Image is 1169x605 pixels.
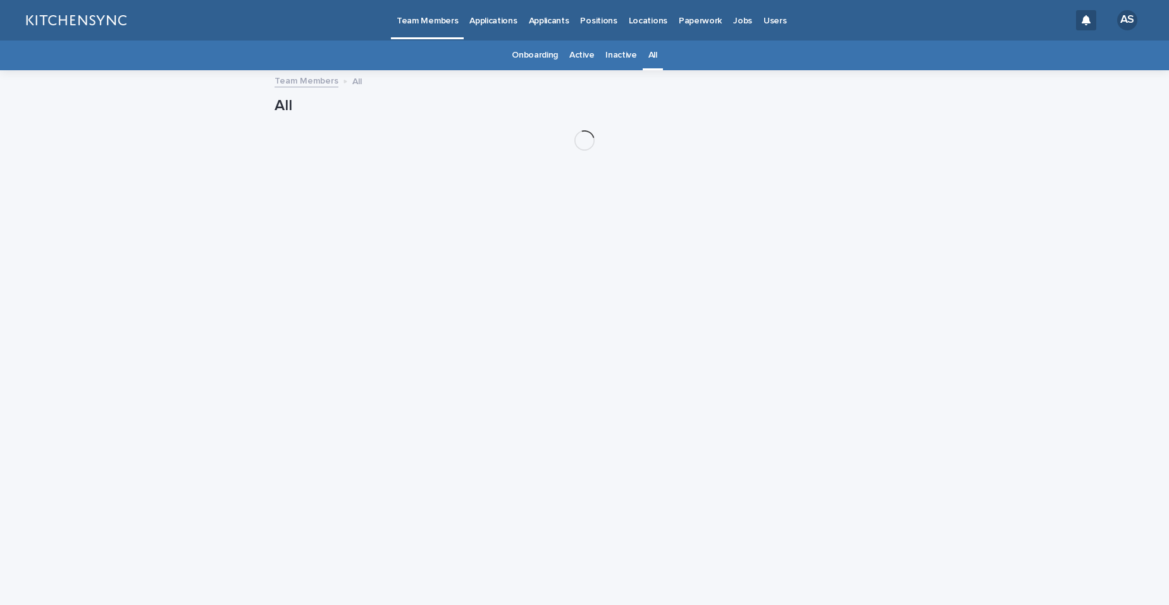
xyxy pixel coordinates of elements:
h1: All [275,97,894,115]
img: lGNCzQTxQVKGkIr0XjOy [25,8,127,33]
a: Active [569,41,594,70]
a: Onboarding [512,41,558,70]
a: Team Members [275,73,338,87]
p: All [352,73,362,87]
div: AS [1117,10,1137,30]
a: All [648,41,657,70]
a: Inactive [605,41,637,70]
